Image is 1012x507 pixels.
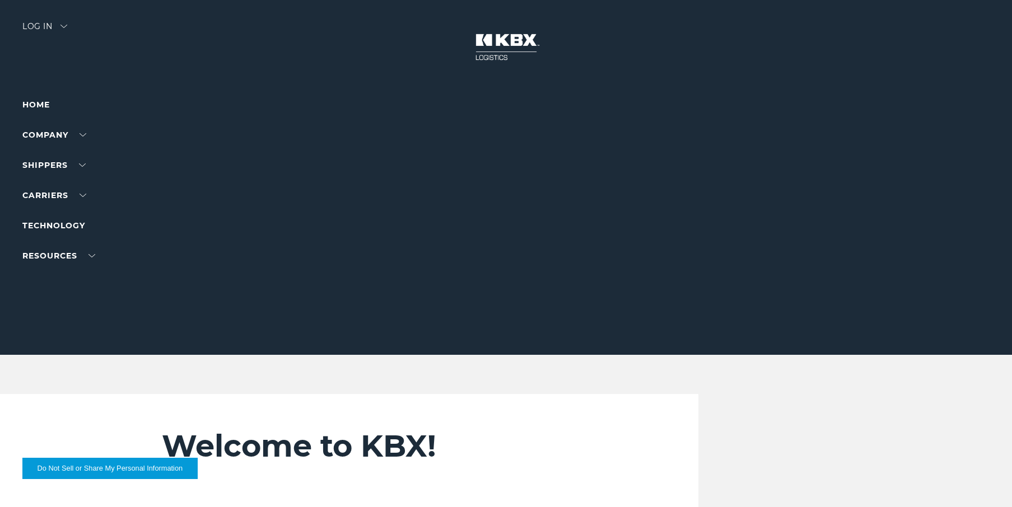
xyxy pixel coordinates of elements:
h2: Welcome to KBX! [162,428,617,464]
div: Log in [22,22,67,39]
img: arrow [60,25,67,28]
a: Home [22,100,50,110]
a: Technology [22,220,85,231]
img: kbx logo [464,22,548,72]
a: SHIPPERS [22,160,86,170]
button: Do Not Sell or Share My Personal Information [22,458,198,479]
a: Carriers [22,190,86,200]
a: RESOURCES [22,251,95,261]
a: Company [22,130,86,140]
